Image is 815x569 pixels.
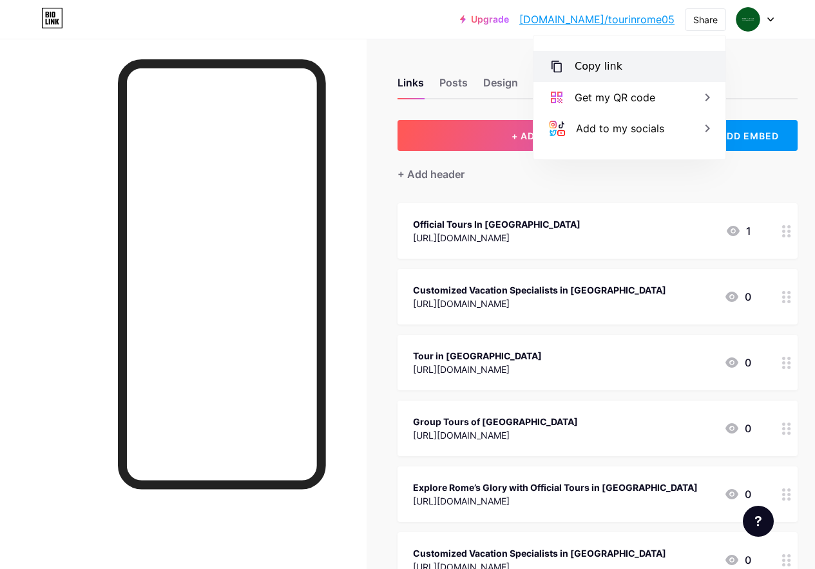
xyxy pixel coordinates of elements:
[413,415,578,428] div: Group Tours of [GEOGRAPHIC_DATA]
[691,120,798,151] div: + ADD EMBED
[725,223,751,239] div: 1
[413,494,698,508] div: [URL][DOMAIN_NAME]
[398,166,465,182] div: + Add header
[439,75,468,98] div: Posts
[398,75,424,98] div: Links
[724,421,751,436] div: 0
[413,349,542,363] div: Tour in [GEOGRAPHIC_DATA]
[460,14,509,25] a: Upgrade
[693,13,718,26] div: Share
[576,121,664,136] div: Add to my socials
[413,297,666,310] div: [URL][DOMAIN_NAME]
[398,120,681,151] button: + ADD LINK
[724,289,751,304] div: 0
[736,7,760,32] img: tourinrome05
[483,75,518,98] div: Design
[724,552,751,568] div: 0
[724,355,751,370] div: 0
[519,12,675,27] a: [DOMAIN_NAME]/tourinrome05
[575,59,622,74] div: Copy link
[724,486,751,502] div: 0
[413,283,666,297] div: Customized Vacation Specialists in [GEOGRAPHIC_DATA]
[413,217,580,231] div: Official Tours In [GEOGRAPHIC_DATA]
[575,90,655,105] div: Get my QR code
[413,546,666,560] div: Customized Vacation Specialists in [GEOGRAPHIC_DATA]
[512,130,567,141] span: + ADD LINK
[413,231,580,245] div: [URL][DOMAIN_NAME]
[413,363,542,376] div: [URL][DOMAIN_NAME]
[413,481,698,494] div: Explore Rome’s Glory with Official Tours in [GEOGRAPHIC_DATA]
[413,428,578,442] div: [URL][DOMAIN_NAME]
